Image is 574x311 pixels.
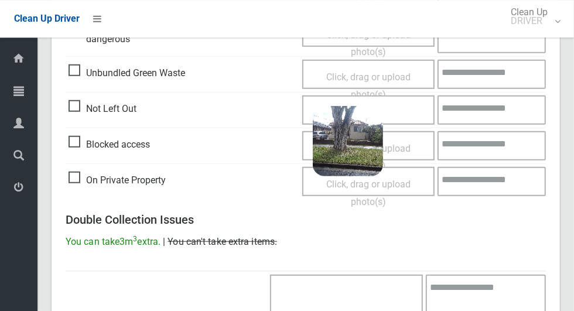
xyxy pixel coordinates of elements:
[133,235,137,243] sup: 3
[66,236,160,247] span: You can take extra.
[69,172,166,189] span: On Private Property
[326,71,411,100] span: Click, drag or upload photo(s)
[119,236,137,247] span: 3m
[326,179,411,207] span: Click, drag or upload photo(s)
[505,8,559,25] span: Clean Up
[66,213,546,226] h3: Double Collection Issues
[14,10,80,28] a: Clean Up Driver
[69,64,185,82] span: Unbundled Green Waste
[69,136,150,153] span: Blocked access
[69,100,136,118] span: Not Left Out
[511,16,548,25] small: DRIVER
[163,236,165,247] span: |
[168,236,277,247] span: You can't take extra items.
[14,13,80,24] span: Clean Up Driver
